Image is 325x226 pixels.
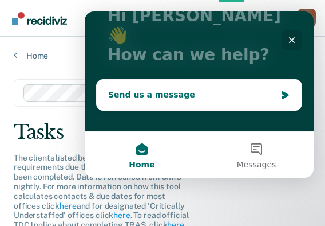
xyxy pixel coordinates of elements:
a: here [113,211,130,220]
p: How can we help? [23,34,206,53]
img: Recidiviz [12,12,67,25]
iframe: Intercom live chat [85,11,314,178]
a: Home [14,50,311,61]
span: Messages [152,149,192,157]
div: Tasks [14,120,311,144]
div: Close [197,18,217,39]
span: Home [44,149,70,157]
button: Messages [114,120,229,166]
a: here [60,201,76,211]
button: Profile dropdown button [298,9,316,27]
div: Send us a message [23,77,191,89]
div: V F [298,9,316,27]
div: Send us a message [11,68,217,99]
